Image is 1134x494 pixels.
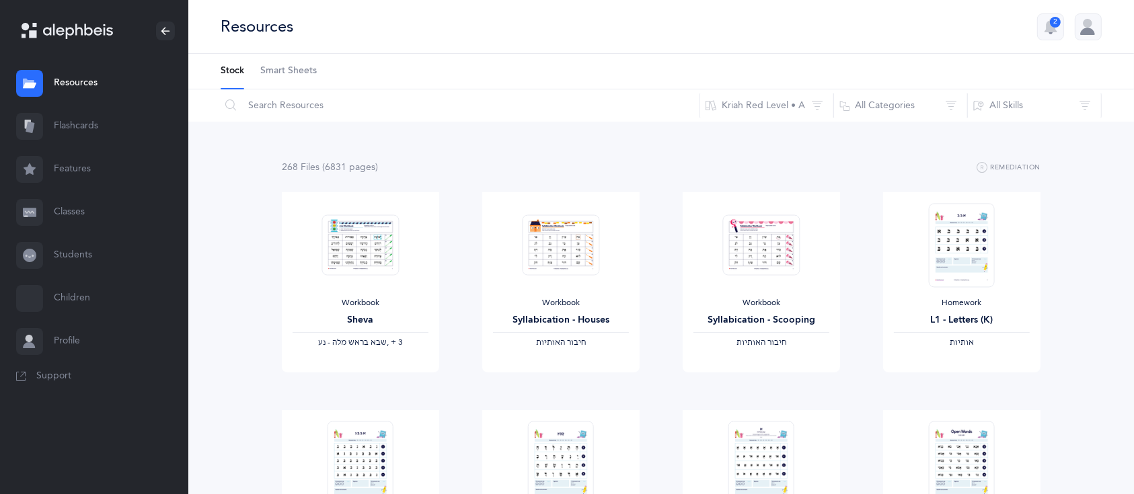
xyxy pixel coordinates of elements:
[371,162,375,173] span: s
[493,313,629,327] div: Syllabication - Houses
[967,89,1102,122] button: All Skills
[950,337,974,347] span: ‫אותיות‬
[929,203,995,287] img: Homework_L1_Letters_R_EN_thumbnail_1731214661.png
[736,337,786,347] span: ‫חיבור האותיות‬
[318,337,387,347] span: ‫שבא בראש מלה - נע‬
[1050,17,1061,28] div: 2
[322,214,400,276] img: Sheva-Workbook-Red_EN_thumbnail_1754012358.png
[293,313,428,327] div: Sheva
[36,370,71,383] span: Support
[693,298,829,308] div: Workbook
[700,89,834,122] button: Kriah Red Level • A
[523,214,600,276] img: Syllabication-Workbook-Level-1-EN_Red_Houses_thumbnail_1741114032.png
[1037,13,1064,40] button: 2
[293,298,428,308] div: Workbook
[260,65,317,78] span: Smart Sheets
[221,15,293,38] div: Resources
[693,313,829,327] div: Syllabication - Scooping
[493,298,629,308] div: Workbook
[536,337,586,347] span: ‫חיבור האותיות‬
[293,337,428,348] div: ‪, + 3‬
[723,214,800,276] img: Syllabication-Workbook-Level-1-EN_Red_Scooping_thumbnail_1741114434.png
[322,162,378,173] span: (6831 page )
[282,162,319,173] span: 268 File
[833,89,968,122] button: All Categories
[894,313,1030,327] div: L1 - Letters (K)
[894,298,1030,308] div: Homework
[315,162,319,173] span: s
[220,89,700,122] input: Search Resources
[977,160,1041,176] button: Remediation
